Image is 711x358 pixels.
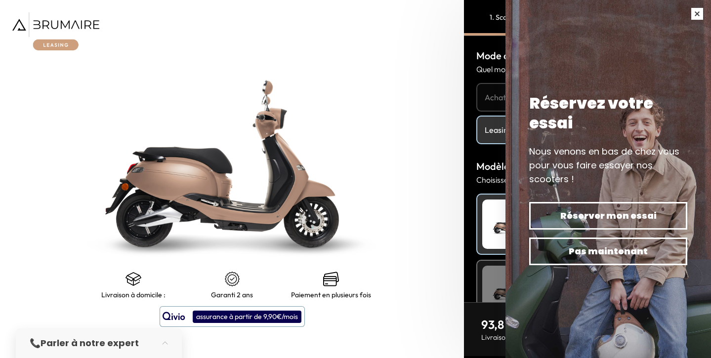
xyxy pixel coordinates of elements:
[476,174,699,186] p: Choisissez la puissance de votre moteur :
[481,332,590,342] p: Livraison estimée :
[291,291,371,299] p: Paiement en plusieurs fois
[160,306,305,327] button: assurance à partir de 9,90€/mois
[224,271,240,287] img: certificat-de-garantie.png
[476,48,699,63] h3: Mode de paiement
[476,159,699,174] h3: Modèle
[481,317,590,332] p: 93,8 € / mois
[193,311,301,323] div: assurance à partir de 9,90€/mois
[482,199,532,249] img: Scooter Leasing
[163,311,185,322] img: logo qivio
[476,63,699,75] p: Quel mode de paiement vous convient le mieux ?
[323,271,339,287] img: credit-cards.png
[485,91,690,103] h4: Achat
[101,291,166,299] p: Livraison à domicile :
[211,291,253,299] p: Garanti 2 ans
[485,124,690,136] h4: Leasing
[482,266,532,315] img: Scooter Leasing
[125,271,141,287] img: shipping.png
[12,12,99,50] img: Brumaire Leasing
[476,83,699,112] a: Achat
